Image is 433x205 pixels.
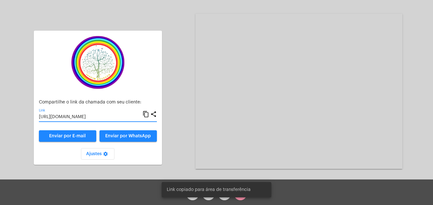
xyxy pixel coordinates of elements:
button: Ajustes [81,148,114,160]
p: Compartilhe o link da chamada com seu cliente: [39,100,157,105]
span: Ajustes [86,152,109,156]
span: Enviar por E-mail [49,134,86,138]
span: Enviar por WhatsApp [105,134,151,138]
span: Link copiado para área de transferência [167,186,251,193]
mat-icon: settings [102,151,109,159]
mat-icon: share [150,110,157,118]
a: Enviar por E-mail [39,130,96,142]
mat-icon: content_copy [143,110,149,118]
img: c337f8d0-2252-6d55-8527-ab50248c0d14.png [66,36,130,89]
button: Enviar por WhatsApp [99,130,157,142]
